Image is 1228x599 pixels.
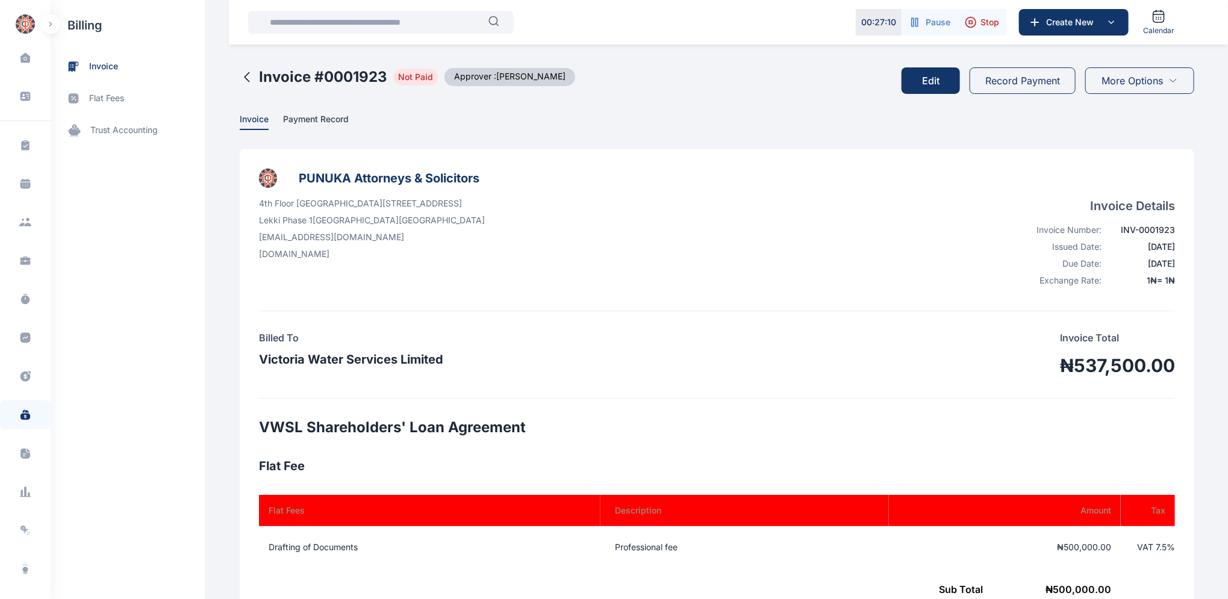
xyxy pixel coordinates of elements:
p: 4th Floor [GEOGRAPHIC_DATA][STREET_ADDRESS] [259,197,485,209]
div: INV-0001923 [1109,224,1175,236]
span: Approver : [PERSON_NAME] [444,68,575,86]
button: Pause [902,9,958,36]
div: Exchange Rate: [1024,275,1102,287]
span: Payment Record [283,114,349,126]
span: trust accounting [90,124,158,137]
h3: Victoria Water Services Limited [259,350,443,369]
td: Drafting of Documents [259,526,600,568]
button: Stop [958,9,1006,36]
h3: PUNUKA Attorneys & Solicitors [299,169,479,188]
button: Edit [902,67,960,94]
h4: Billed To [259,331,443,345]
td: ₦500,000.00 [889,526,1121,568]
h3: Flat Fee [259,456,1175,476]
a: trust accounting [51,114,205,146]
span: flat fees [89,92,124,105]
button: Create New [1019,9,1129,36]
p: [EMAIL_ADDRESS][DOMAIN_NAME] [259,231,485,243]
span: Stop [980,16,999,28]
span: Pause [926,16,950,28]
p: 00 : 27 : 10 [861,16,896,28]
td: VAT 7.5 % [1121,526,1175,568]
span: Invoice [240,114,269,126]
span: invoice [89,60,118,73]
a: flat fees [51,82,205,114]
a: Record Payment [970,58,1076,104]
p: Lekki Phase 1 [GEOGRAPHIC_DATA] [GEOGRAPHIC_DATA] [259,214,485,226]
th: Amount [889,495,1121,526]
p: Invoice Total [1060,331,1175,345]
div: Invoice Number: [1024,224,1102,236]
span: Sub Total [939,583,983,595]
a: Edit [902,58,970,104]
div: [DATE] [1109,258,1175,270]
th: Tax [1121,495,1175,526]
div: Issued Date: [1024,241,1102,253]
h2: VWSL Shareholders' Loan Agreement [259,418,1175,437]
img: businessLogo [259,169,277,188]
th: Flat Fees [259,495,600,526]
h2: Invoice # 0001923 [259,67,387,87]
th: Description [600,495,889,526]
p: [DOMAIN_NAME] [259,248,485,260]
h4: Invoice Details [1024,197,1175,214]
a: Calendar [1138,4,1179,40]
div: Due Date: [1024,258,1102,270]
span: Calendar [1143,26,1174,36]
button: Record Payment [970,67,1076,94]
div: 1 ₦ = 1 ₦ [1109,275,1175,287]
td: Professional fee [600,526,889,568]
h1: ₦537,500.00 [1060,355,1175,376]
span: Not Paid [393,69,438,85]
span: More Options [1102,73,1164,88]
a: invoice [51,51,205,82]
div: [DATE] [1109,241,1175,253]
span: Create New [1041,16,1104,28]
